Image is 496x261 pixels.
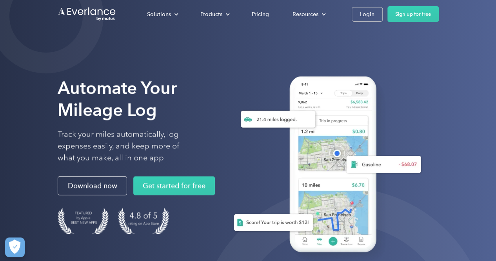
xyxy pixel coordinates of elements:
div: Solutions [139,7,185,21]
div: Resources [285,7,332,21]
div: Solutions [147,9,171,19]
button: Cookies Settings [5,237,25,257]
a: Login [352,7,383,22]
a: Get started for free [133,177,215,195]
a: Pricing [244,7,277,21]
img: Badge for Featured by Apple Best New Apps [58,208,109,234]
div: Resources [293,9,318,19]
img: 4.9 out of 5 stars on the app store [118,208,169,234]
p: Track your miles automatically, log expenses easily, and keep more of what you make, all in one app [58,129,198,164]
div: Products [193,7,236,21]
div: Login [360,9,374,19]
a: Download now [58,177,127,195]
a: Go to homepage [58,7,116,22]
a: Sign up for free [387,6,439,22]
div: Pricing [252,9,269,19]
div: Products [200,9,222,19]
strong: Automate Your Mileage Log [58,77,177,120]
